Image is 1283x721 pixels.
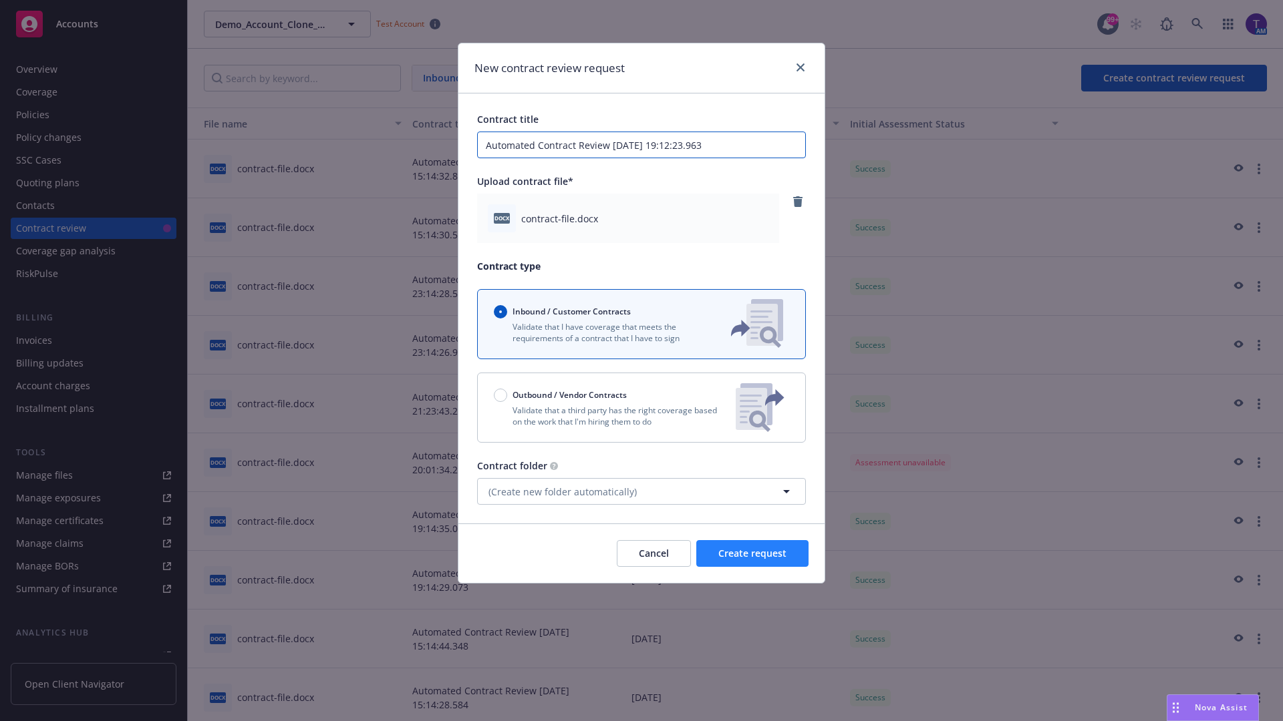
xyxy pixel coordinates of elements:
[494,213,510,223] span: docx
[477,478,806,505] button: (Create new folder automatically)
[494,321,709,344] p: Validate that I have coverage that meets the requirements of a contract that I have to sign
[488,485,637,499] span: (Create new folder automatically)
[718,547,787,559] span: Create request
[513,306,631,317] span: Inbound / Customer Contracts
[477,373,806,443] button: Outbound / Vendor ContractsValidate that a third party has the right coverage based on the work t...
[639,547,669,559] span: Cancel
[494,405,725,427] p: Validate that a third party has the right coverage based on the work that I'm hiring them to do
[477,113,539,126] span: Contract title
[790,194,806,210] a: remove
[477,175,573,188] span: Upload contract file*
[513,389,627,401] span: Outbound / Vendor Contracts
[477,459,547,472] span: Contract folder
[477,132,806,158] input: Enter a title for this contract
[1167,694,1259,721] button: Nova Assist
[793,59,809,75] a: close
[696,540,809,567] button: Create request
[477,289,806,359] button: Inbound / Customer ContractsValidate that I have coverage that meets the requirements of a contra...
[477,259,806,273] p: Contract type
[474,59,625,77] h1: New contract review request
[494,389,507,402] input: Outbound / Vendor Contracts
[521,212,598,226] span: contract-file.docx
[494,305,507,318] input: Inbound / Customer Contracts
[1195,702,1248,713] span: Nova Assist
[617,540,691,567] button: Cancel
[1167,695,1184,720] div: Drag to move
